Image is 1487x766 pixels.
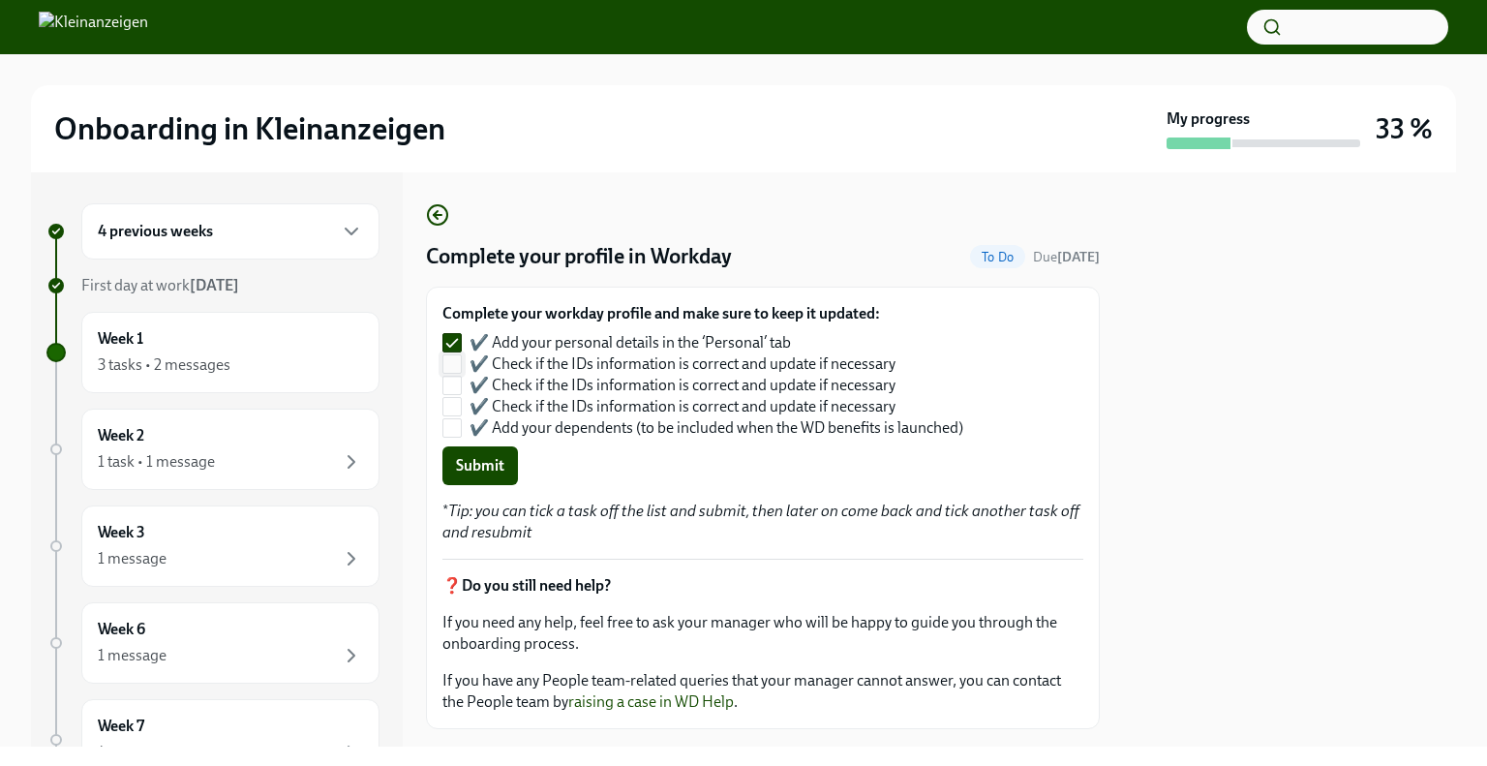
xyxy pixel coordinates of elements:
p: ❓ [442,575,1083,597]
h4: Complete your profile in Workday [426,242,732,271]
div: 1 message [98,645,167,666]
h6: Week 7 [98,716,144,737]
p: If you need any help, feel free to ask your manager who will be happy to guide you through the on... [442,612,1083,655]
img: Kleinanzeigen [39,12,148,43]
span: ✔️ Check if the IDs information is correct and update if necessary [470,353,895,375]
div: 1 message [98,548,167,569]
h6: Week 1 [98,328,143,350]
span: September 8th, 2025 09:00 [1033,248,1100,266]
h3: 33 % [1376,111,1433,146]
span: First day at work [81,276,239,294]
div: 1 task • 1 message [98,451,215,473]
span: Submit [456,456,504,475]
div: 4 previous weeks [81,203,379,260]
strong: [DATE] [1057,249,1100,265]
strong: Do you still need help? [462,576,611,595]
h6: 4 previous weeks [98,221,213,242]
button: Submit [442,446,518,485]
strong: [DATE] [190,276,239,294]
a: First day at work[DATE] [46,275,379,296]
a: Week 31 message [46,506,379,587]
span: To Do [970,250,1025,264]
a: Week 21 task • 1 message [46,409,379,490]
a: Week 61 message [46,602,379,684]
strong: My progress [1167,108,1250,130]
span: ✔️ Check if the IDs information is correct and update if necessary [470,396,895,417]
label: Complete your workday profile and make sure to keep it updated: [442,303,979,324]
span: ✔️ Add your personal details in the ‘Personal’ tab [470,332,791,353]
p: If you have any People team-related queries that your manager cannot answer, you can contact the ... [442,670,1083,713]
h6: Week 6 [98,619,145,640]
h6: Week 3 [98,522,145,543]
span: ✔️ Check if the IDs information is correct and update if necessary [470,375,895,396]
a: raising a case in WD Help [568,692,734,711]
a: Week 13 tasks • 2 messages [46,312,379,393]
span: ✔️ Add your dependents (to be included when the WD benefits is launched) [470,417,963,439]
h6: Week 2 [98,425,144,446]
em: Tip: you can tick a task off the list and submit, then later on come back and tick another task o... [442,502,1079,541]
span: Due [1033,249,1100,265]
div: 3 tasks • 2 messages [98,354,230,376]
h2: Onboarding in Kleinanzeigen [54,109,445,148]
div: 1 message [98,742,167,763]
